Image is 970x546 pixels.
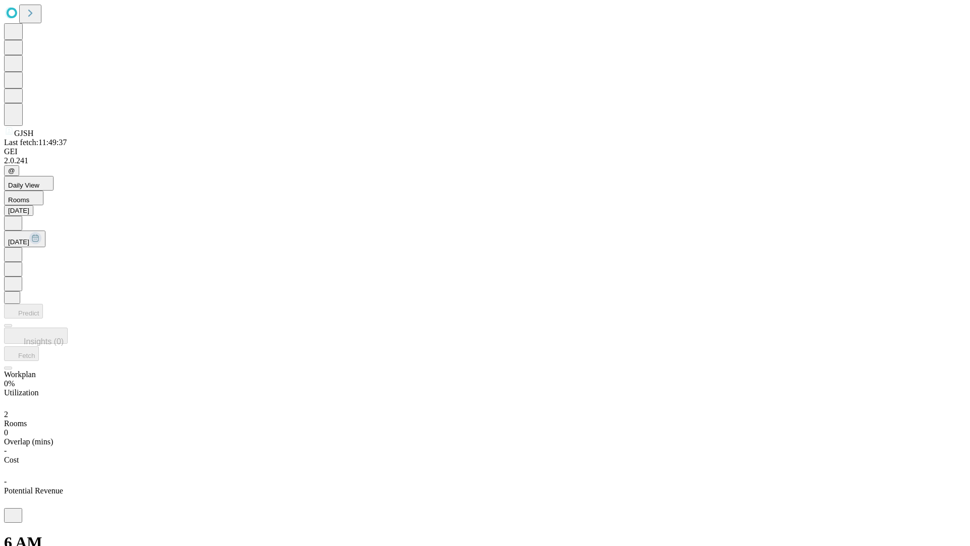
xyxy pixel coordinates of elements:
[4,176,54,191] button: Daily View
[4,486,63,495] span: Potential Revenue
[4,231,45,247] button: [DATE]
[4,446,7,455] span: -
[4,304,43,318] button: Predict
[24,337,64,346] span: Insights (0)
[4,138,67,147] span: Last fetch: 11:49:37
[4,410,8,419] span: 2
[4,191,43,205] button: Rooms
[4,205,33,216] button: [DATE]
[4,428,8,437] span: 0
[4,388,38,397] span: Utilization
[8,196,29,204] span: Rooms
[4,156,966,165] div: 2.0.241
[4,346,39,361] button: Fetch
[4,147,966,156] div: GEI
[8,181,39,189] span: Daily View
[4,477,7,486] span: -
[4,379,15,388] span: 0%
[4,456,19,464] span: Cost
[8,238,29,246] span: [DATE]
[4,328,68,344] button: Insights (0)
[4,437,53,446] span: Overlap (mins)
[4,419,27,428] span: Rooms
[14,129,33,138] span: GJSH
[4,370,36,379] span: Workplan
[4,165,19,176] button: @
[8,167,15,174] span: @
